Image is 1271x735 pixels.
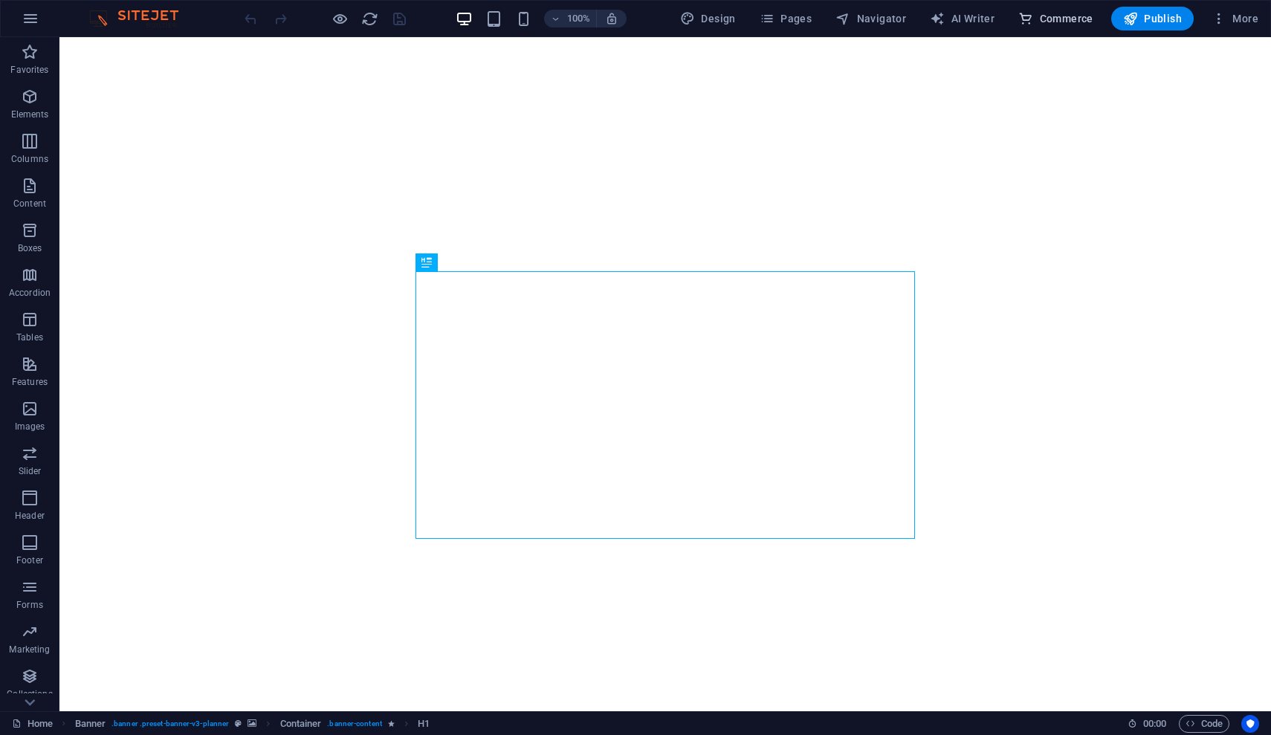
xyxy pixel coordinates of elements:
p: Boxes [18,242,42,254]
p: Elements [11,109,49,120]
p: Header [15,510,45,522]
p: Features [12,376,48,388]
p: Collections [7,688,52,700]
span: Commerce [1018,11,1093,26]
button: Pages [754,7,818,30]
p: Accordion [9,287,51,299]
p: Slider [19,465,42,477]
span: : [1154,718,1156,729]
p: Forms [16,599,43,611]
span: Publish [1123,11,1182,26]
button: Code [1179,715,1229,733]
button: AI Writer [924,7,1000,30]
span: More [1212,11,1258,26]
button: Commerce [1012,7,1099,30]
button: Publish [1111,7,1194,30]
button: Click here to leave preview mode and continue editing [331,10,349,27]
button: 100% [544,10,597,27]
span: AI Writer [930,11,995,26]
i: This element is a customizable preset [235,719,242,728]
span: Pages [760,11,812,26]
h6: 100% [566,10,590,27]
span: Design [680,11,736,26]
span: . banner-content [327,715,381,733]
span: Navigator [835,11,906,26]
span: . banner .preset-banner-v3-planner [111,715,229,733]
span: 00 00 [1143,715,1166,733]
button: reload [360,10,378,27]
button: Usercentrics [1241,715,1259,733]
span: Click to select. Double-click to edit [280,715,322,733]
button: More [1206,7,1264,30]
p: Columns [11,153,48,165]
p: Images [15,421,45,433]
i: Reload page [361,10,378,27]
h6: Session time [1128,715,1167,733]
p: Content [13,198,46,210]
i: On resize automatically adjust zoom level to fit chosen device. [605,12,618,25]
span: Click to select. Double-click to edit [418,715,430,733]
i: Element contains an animation [388,719,395,728]
p: Footer [16,554,43,566]
nav: breadcrumb [75,715,430,733]
img: Editor Logo [85,10,197,27]
i: This element contains a background [248,719,256,728]
div: Design (Ctrl+Alt+Y) [674,7,742,30]
span: Code [1186,715,1223,733]
p: Tables [16,331,43,343]
p: Marketing [9,644,50,655]
button: Design [674,7,742,30]
span: Click to select. Double-click to edit [75,715,106,733]
button: Navigator [829,7,912,30]
p: Favorites [10,64,48,76]
a: Click to cancel selection. Double-click to open Pages [12,715,53,733]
